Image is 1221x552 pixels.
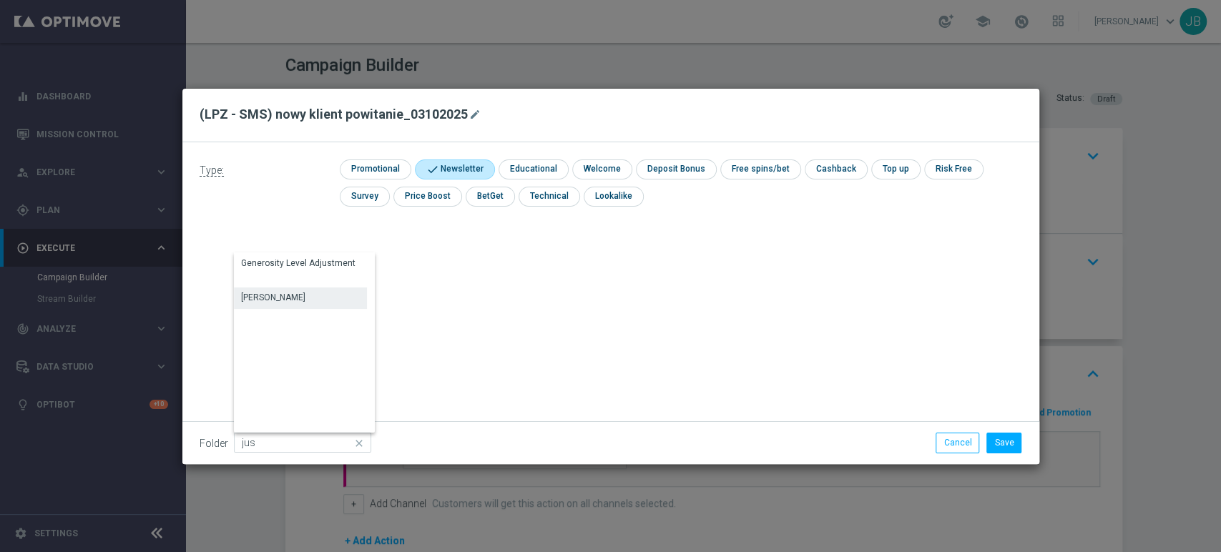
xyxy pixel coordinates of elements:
label: Folder [200,438,228,450]
i: close [353,433,367,453]
button: Save [986,433,1021,453]
div: Generosity Level Adjustment [241,257,355,270]
button: mode_edit [468,106,486,123]
div: [PERSON_NAME] [241,291,305,304]
button: Cancel [936,433,979,453]
h2: (LPZ - SMS) nowy klient powitanie_03102025 [200,106,468,123]
div: Press SPACE to select this row. [234,287,367,309]
i: mode_edit [469,109,481,120]
span: Type: [200,164,224,177]
div: Press SPACE to select this row. [234,253,367,287]
input: Quick find [234,433,371,453]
